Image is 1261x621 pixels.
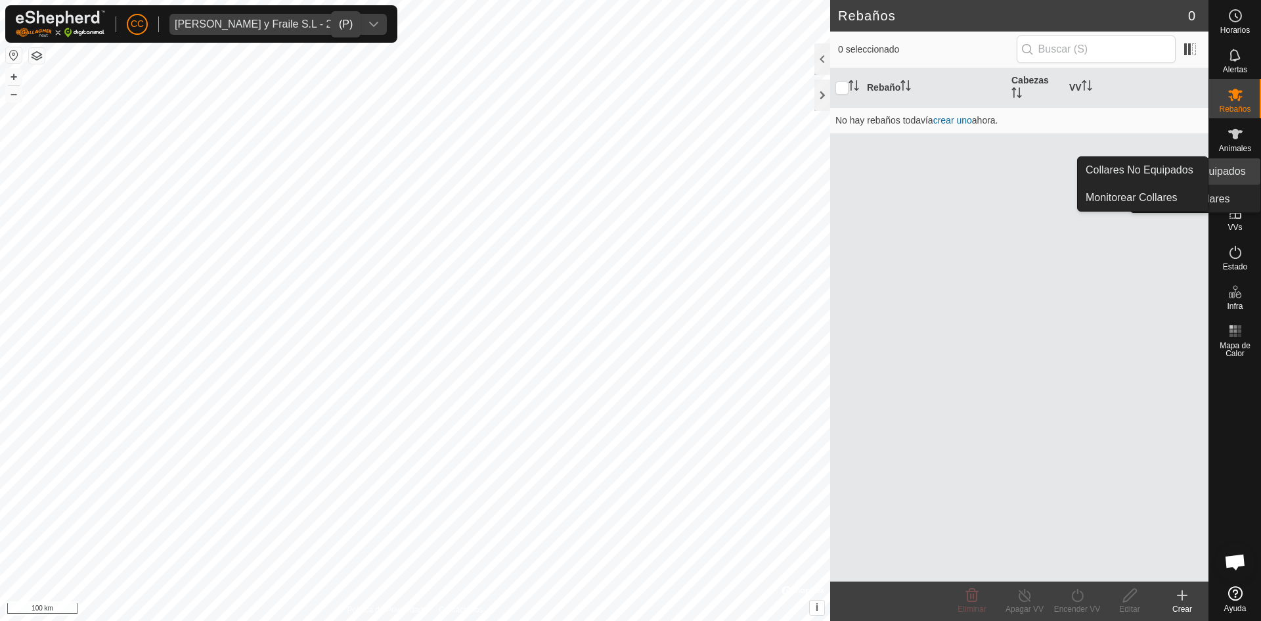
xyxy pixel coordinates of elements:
[131,17,144,31] span: CC
[1011,89,1022,100] p-sorticon: Activar para ordenar
[862,68,1006,108] th: Rebaño
[1188,6,1195,26] span: 0
[1209,581,1261,618] a: Ayuda
[1227,302,1243,310] span: Infra
[361,14,387,35] div: dropdown trigger
[1219,105,1250,113] span: Rebaños
[29,48,45,64] button: Capas del Mapa
[1223,263,1247,271] span: Estado
[838,43,1017,57] span: 0 seleccionado
[1017,35,1176,63] input: Buscar (S)
[1064,68,1208,108] th: VV
[1228,223,1242,231] span: VVs
[6,86,22,102] button: –
[1006,68,1064,108] th: Cabezas
[933,115,972,126] a: crear uno
[1082,82,1092,93] p-sorticon: Activar para ordenar
[816,602,818,613] span: i
[175,19,355,30] div: [PERSON_NAME] y Fraile S.L - 23845
[6,47,22,63] button: Restablecer Mapa
[16,11,105,37] img: Logo Gallagher
[1051,603,1103,615] div: Encender VV
[1156,603,1208,615] div: Crear
[1086,190,1178,206] span: Monitorear Collares
[1078,185,1208,211] a: Monitorear Collares
[439,604,483,616] a: Contáctenos
[1219,145,1251,152] span: Animales
[1220,26,1250,34] span: Horarios
[1224,605,1247,612] span: Ayuda
[169,14,361,35] span: Ojeda y Fraile S.L - 23845
[1078,157,1208,183] a: Collares No Equipados
[1103,603,1156,615] div: Editar
[849,82,859,93] p-sorticon: Activar para ordenar
[830,107,1208,133] td: No hay rebaños todavía ahora.
[1212,342,1258,357] span: Mapa de Calor
[6,69,22,85] button: +
[900,82,911,93] p-sorticon: Activar para ordenar
[838,8,1188,24] h2: Rebaños
[347,604,423,616] a: Política de Privacidad
[958,605,986,614] span: Eliminar
[998,603,1051,615] div: Apagar VV
[1086,162,1193,178] span: Collares No Equipados
[1223,66,1247,74] span: Alertas
[810,601,824,615] button: i
[1216,542,1255,582] div: Chat abierto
